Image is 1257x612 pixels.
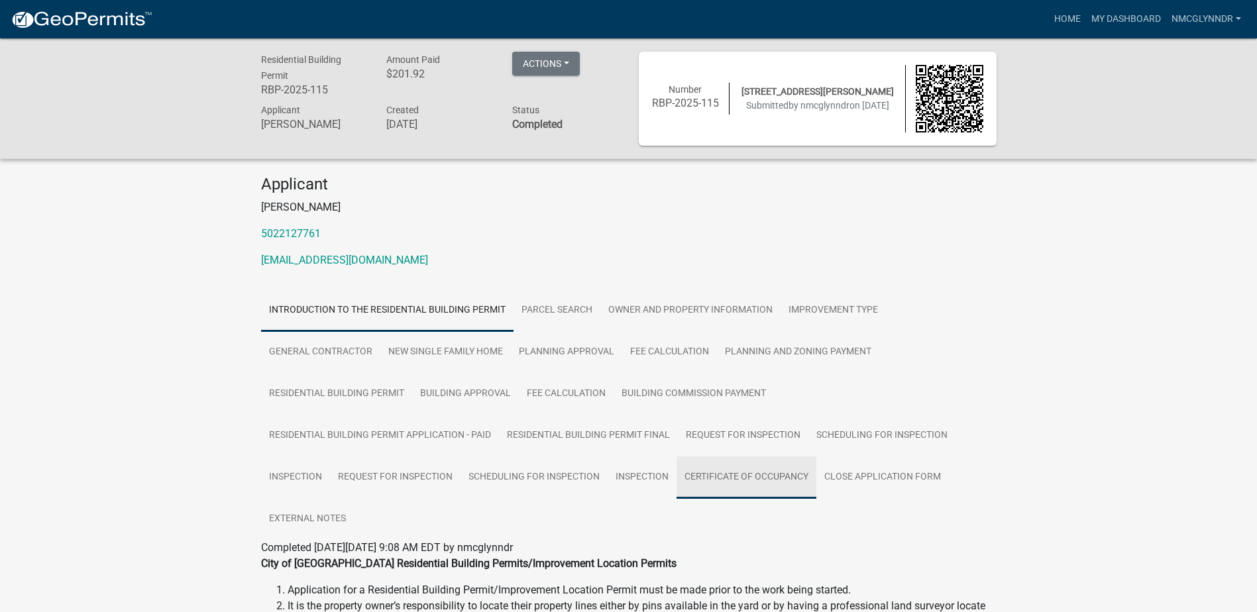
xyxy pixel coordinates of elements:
a: 5022127761 [261,227,321,240]
span: Applicant [261,105,300,115]
span: Residential Building Permit [261,54,341,81]
a: Owner and Property Information [600,289,781,332]
h6: RBP-2025-115 [261,83,367,96]
a: Fee Calculation [622,331,717,374]
strong: City of [GEOGRAPHIC_DATA] Residential Building Permits/Improvement Location Permits [261,557,677,570]
a: General Contractor [261,331,380,374]
button: Actions [512,52,580,76]
a: Request for Inspection [330,456,461,499]
a: New Single Family Home [380,331,511,374]
h4: Applicant [261,175,997,194]
a: Inspection [261,456,330,499]
a: Home [1049,7,1086,32]
p: [PERSON_NAME] [261,199,997,215]
img: QR code [916,65,983,132]
a: Parcel search [514,289,600,332]
a: nmcglynndr [1166,7,1246,32]
a: [EMAIL_ADDRESS][DOMAIN_NAME] [261,254,428,266]
a: Planning and Zoning Payment [717,331,879,374]
h6: [PERSON_NAME] [261,118,367,130]
a: External Notes [261,498,354,540]
a: Scheduling for Inspection [461,456,608,499]
a: Building Commission Payment [614,373,774,415]
span: by nmcglynndr [789,100,849,111]
span: Completed [DATE][DATE] 9:08 AM EDT by nmcglynndr [261,541,513,554]
span: Amount Paid [386,54,440,65]
h6: [DATE] [386,118,492,130]
span: [STREET_ADDRESS][PERSON_NAME] [741,86,894,97]
span: Status [512,105,539,115]
a: Residential Building Permit Application - Paid [261,415,499,457]
a: Residential Building Permit [261,373,412,415]
strong: Completed [512,118,563,130]
h6: RBP-2025-115 [652,97,720,109]
span: Created [386,105,419,115]
a: Introduction to the Residential Building Permit [261,289,514,332]
li: Application for a Residential Building Permit/Improvement Location Permit must be made prior to t... [288,582,997,598]
a: My Dashboard [1086,7,1166,32]
a: Certificate of Occupancy [677,456,816,499]
a: Scheduling for Inspection [808,415,956,457]
a: Improvement Type [781,289,886,332]
h6: $201.92 [386,68,492,80]
a: Inspection [608,456,677,499]
a: Residential Building Permit Final [499,415,678,457]
a: Fee Calculation [519,373,614,415]
a: Close Application Form [816,456,949,499]
span: Number [669,84,702,95]
a: Request for Inspection [678,415,808,457]
span: Submitted on [DATE] [746,100,889,111]
a: Building Approval [412,373,519,415]
a: Planning Approval [511,331,622,374]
